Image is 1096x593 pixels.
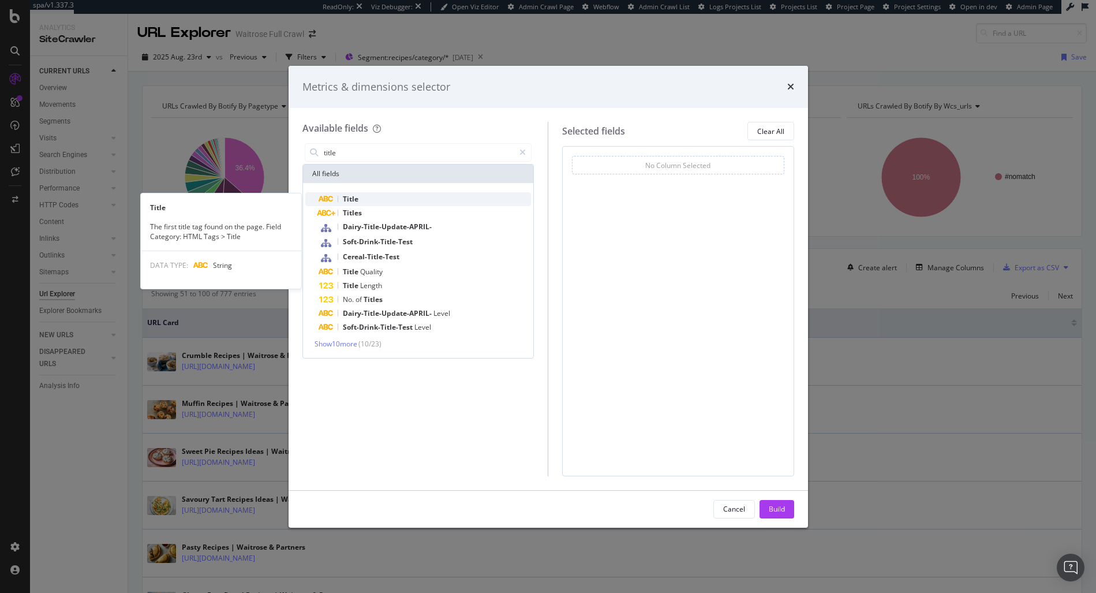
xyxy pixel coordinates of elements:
div: times [787,80,794,95]
button: Build [760,500,794,519]
div: Open Intercom Messenger [1057,554,1084,581]
div: Cancel [723,504,745,514]
span: Titles [364,294,383,304]
div: Selected fields [562,125,625,138]
div: All fields [303,165,534,183]
div: modal [289,66,808,528]
span: Length [360,281,382,290]
span: Titles [343,208,362,218]
span: of [356,294,364,304]
div: Available fields [302,122,368,135]
span: Title [343,267,360,277]
span: Soft-Drink-Title-Test [343,237,413,247]
span: Cereal-Title-Test [343,252,399,262]
span: Quality [360,267,383,277]
span: No. [343,294,356,304]
button: Cancel [713,500,755,519]
span: Level [414,322,431,332]
span: Soft-Drink-Title-Test [343,322,414,332]
div: The first title tag found on the page. Field Category: HTML Tags > Title [141,222,301,241]
span: ( 10 / 23 ) [358,339,381,349]
div: No Column Selected [645,161,710,170]
span: Show 10 more [315,339,357,349]
button: Clear All [747,122,794,140]
div: Clear All [757,126,784,136]
span: Title [343,194,358,204]
div: Metrics & dimensions selector [302,80,450,95]
div: Build [769,504,785,514]
span: Level [433,308,450,318]
span: Dairy-Title-Update-APRIL- [343,222,432,232]
div: Title [141,203,301,212]
span: Title [343,281,360,290]
span: Dairy-Title-Update-APRIL- [343,308,433,318]
input: Search by field name [323,144,515,161]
